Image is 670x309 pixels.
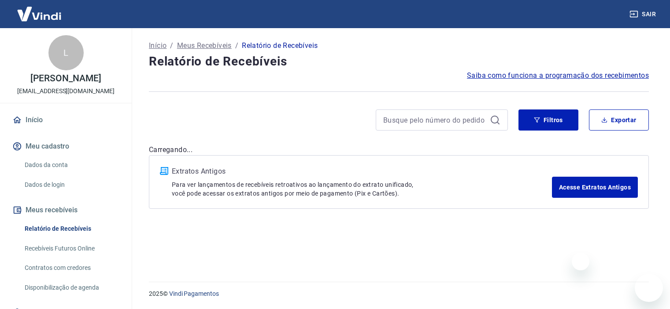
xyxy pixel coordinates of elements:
[11,200,121,220] button: Meus recebíveis
[17,87,115,96] p: [EMAIL_ADDRESS][DOMAIN_NAME]
[21,279,121,297] a: Disponibilização de agenda
[169,290,219,297] a: Vindi Pagamentos
[589,109,649,131] button: Exportar
[21,156,121,174] a: Dados da conta
[383,113,486,127] input: Busque pelo número do pedido
[48,35,84,70] div: L
[21,176,121,194] a: Dados de login
[172,166,552,177] p: Extratos Antigos
[552,177,638,198] a: Acesse Extratos Antigos
[177,40,232,51] a: Meus Recebíveis
[628,6,659,22] button: Sair
[242,40,318,51] p: Relatório de Recebíveis
[160,167,168,175] img: ícone
[21,240,121,258] a: Recebíveis Futuros Online
[11,137,121,156] button: Meu cadastro
[21,259,121,277] a: Contratos com credores
[170,40,173,51] p: /
[235,40,238,51] p: /
[149,53,649,70] h4: Relatório de Recebíveis
[518,109,578,131] button: Filtros
[11,110,121,130] a: Início
[635,274,663,302] iframe: Botão para abrir a janela de mensagens
[172,180,552,198] p: Para ver lançamentos de recebíveis retroativos ao lançamento do extrato unificado, você pode aces...
[149,145,649,155] p: Carregando...
[572,253,589,270] iframe: Fechar mensagem
[21,220,121,238] a: Relatório de Recebíveis
[30,74,101,83] p: [PERSON_NAME]
[11,0,68,27] img: Vindi
[149,40,167,51] a: Início
[467,70,649,81] a: Saiba como funciona a programação dos recebimentos
[149,289,649,298] p: 2025 ©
